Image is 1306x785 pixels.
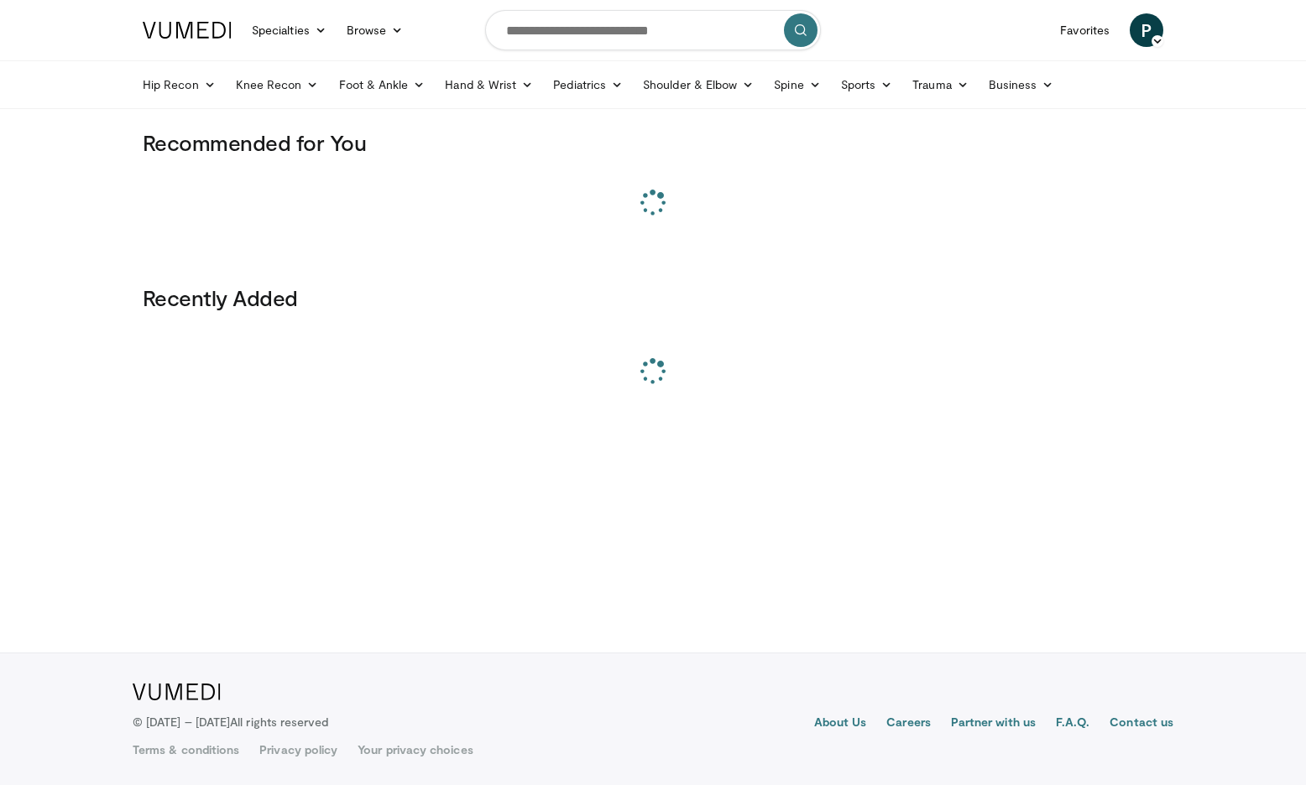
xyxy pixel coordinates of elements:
[358,741,473,758] a: Your privacy choices
[831,68,903,101] a: Sports
[1050,13,1120,47] a: Favorites
[814,714,867,734] a: About Us
[242,13,337,47] a: Specialties
[133,684,221,700] img: VuMedi Logo
[230,715,328,729] span: All rights reserved
[1110,714,1173,734] a: Contact us
[902,68,979,101] a: Trauma
[143,22,232,39] img: VuMedi Logo
[435,68,543,101] a: Hand & Wrist
[133,741,239,758] a: Terms & conditions
[226,68,329,101] a: Knee Recon
[543,68,633,101] a: Pediatrics
[133,68,226,101] a: Hip Recon
[133,714,329,730] p: © [DATE] – [DATE]
[337,13,414,47] a: Browse
[143,129,1163,156] h3: Recommended for You
[143,284,1163,311] h3: Recently Added
[329,68,436,101] a: Foot & Ankle
[1130,13,1163,47] a: P
[886,714,931,734] a: Careers
[764,68,830,101] a: Spine
[259,741,337,758] a: Privacy policy
[633,68,764,101] a: Shoulder & Elbow
[951,714,1036,734] a: Partner with us
[485,10,821,50] input: Search topics, interventions
[979,68,1064,101] a: Business
[1056,714,1089,734] a: F.A.Q.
